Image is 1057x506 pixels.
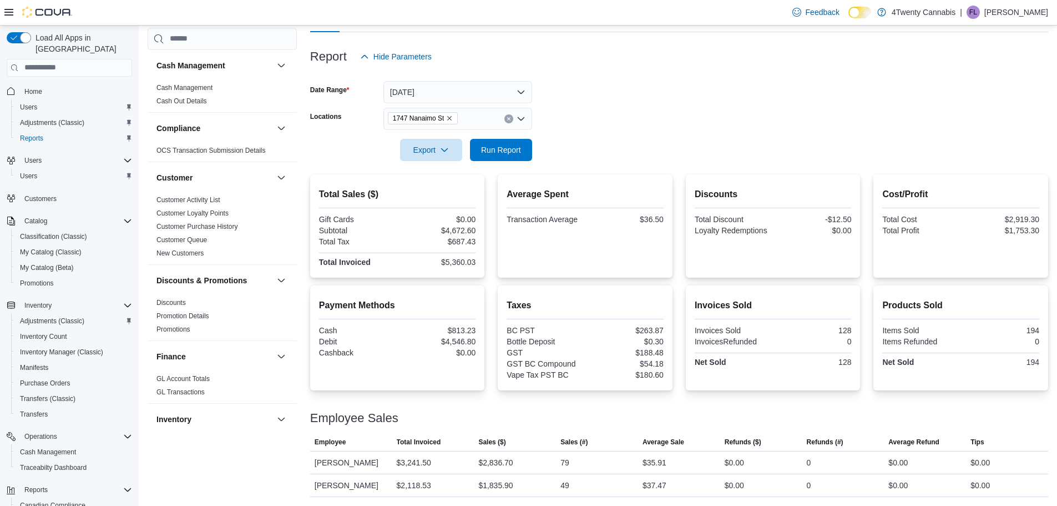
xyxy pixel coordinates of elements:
[16,169,42,183] a: Users
[16,246,86,259] a: My Catalog (Classic)
[16,132,48,145] a: Reports
[848,7,872,18] input: Dark Mode
[882,358,914,367] strong: Net Sold
[24,87,42,96] span: Home
[20,463,87,472] span: Traceabilty Dashboard
[20,483,52,497] button: Reports
[984,6,1048,19] p: [PERSON_NAME]
[695,188,852,201] h2: Discounts
[24,301,52,310] span: Inventory
[695,337,771,346] div: InvoicesRefunded
[156,172,272,183] button: Customer
[470,139,532,161] button: Run Report
[319,326,395,335] div: Cash
[156,236,207,244] a: Customer Queue
[156,222,238,231] span: Customer Purchase History
[963,226,1039,235] div: $1,753.30
[16,361,53,374] a: Manifests
[16,116,132,129] span: Adjustments (Classic)
[156,414,191,425] h3: Inventory
[156,249,204,258] span: New Customers
[2,83,136,99] button: Home
[16,377,132,390] span: Purchase Orders
[16,377,75,390] a: Purchase Orders
[399,258,476,267] div: $5,360.03
[588,337,664,346] div: $0.30
[156,388,205,397] span: GL Transactions
[882,299,1039,312] h2: Products Sold
[20,263,74,272] span: My Catalog (Beta)
[20,134,43,143] span: Reports
[20,299,132,312] span: Inventory
[275,274,288,287] button: Discounts & Promotions
[2,213,136,229] button: Catalog
[775,226,851,235] div: $0.00
[275,350,288,363] button: Finance
[16,330,72,343] a: Inventory Count
[16,101,42,114] a: Users
[156,123,272,134] button: Compliance
[560,479,569,492] div: 49
[20,279,54,288] span: Promotions
[882,215,958,224] div: Total Cost
[11,275,136,291] button: Promotions
[393,113,444,124] span: 1747 Nanaimo St
[156,325,190,333] a: Promotions
[319,226,395,235] div: Subtotal
[775,326,851,335] div: 128
[16,314,89,328] a: Adjustments (Classic)
[11,244,136,260] button: My Catalog (Classic)
[775,337,851,346] div: 0
[399,348,476,357] div: $0.00
[156,223,238,231] a: Customer Purchase History
[588,359,664,368] div: $54.18
[20,232,87,241] span: Classification (Classic)
[24,217,47,226] span: Catalog
[16,445,132,459] span: Cash Management
[156,299,186,307] a: Discounts
[695,299,852,312] h2: Invoices Sold
[11,131,136,146] button: Reports
[310,86,350,94] label: Date Range
[16,330,132,343] span: Inventory Count
[156,123,200,134] h3: Compliance
[156,388,205,396] a: GL Transactions
[399,326,476,335] div: $813.23
[156,172,193,183] h3: Customer
[11,99,136,115] button: Users
[310,112,342,121] label: Locations
[16,392,132,405] span: Transfers (Classic)
[156,97,207,106] span: Cash Out Details
[16,314,132,328] span: Adjustments (Classic)
[11,360,136,375] button: Manifests
[2,298,136,313] button: Inventory
[2,429,136,444] button: Operations
[11,260,136,275] button: My Catalog (Beta)
[156,312,209,320] span: Promotion Details
[397,456,431,469] div: $3,241.50
[319,337,395,346] div: Debit
[16,461,91,474] a: Traceabilty Dashboard
[315,438,346,447] span: Employee
[725,479,744,492] div: $0.00
[507,359,583,368] div: GST BC Compound
[16,408,52,421] a: Transfers
[20,379,70,388] span: Purchase Orders
[275,59,288,72] button: Cash Management
[20,154,132,167] span: Users
[960,6,962,19] p: |
[275,171,288,184] button: Customer
[963,326,1039,335] div: 194
[507,326,583,335] div: BC PST
[310,474,392,497] div: [PERSON_NAME]
[156,275,247,286] h3: Discounts & Promotions
[775,358,851,367] div: 128
[16,116,89,129] a: Adjustments (Classic)
[969,6,977,19] span: FL
[507,348,583,357] div: GST
[481,144,521,156] span: Run Report
[16,261,78,274] a: My Catalog (Beta)
[507,337,583,346] div: Bottle Deposit
[963,358,1039,367] div: 194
